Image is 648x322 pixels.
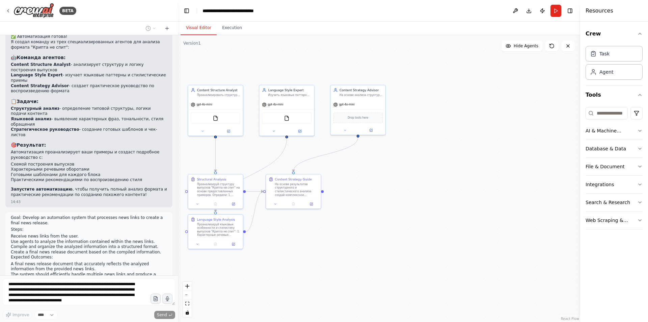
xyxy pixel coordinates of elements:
[13,3,54,18] img: Logo
[183,282,192,317] div: React Flow controls
[11,244,167,250] li: Compile and organize the analyzed information into a structured format.
[599,69,613,75] div: Agent
[202,7,272,14] nav: breadcrumb
[586,212,643,229] button: Web Scraping & Browsing
[11,73,167,83] li: - изучает языковые паттерны и стилистические приемы
[586,176,643,193] button: Integrations
[11,127,79,132] strong: Стратегическое руководство
[275,182,318,197] div: На основе результатов структурного и стилистического анализа создай комплексное руководство по во...
[216,128,241,134] button: Open in side panel
[586,104,643,235] div: Tools
[182,6,191,16] button: Hide left sidebar
[11,187,167,197] p: , чтобы получить полный анализ формата и практические рекомендации по созданию похожего контента!
[188,174,243,209] div: Structural AnalysisПроанализируй структуру выпусков "Крипта не спит" на основе предоставленных пр...
[11,162,167,167] li: Схемой построения выпусков
[213,116,218,121] img: FileReadTool
[339,103,355,106] span: gpt-4o-mini
[213,138,289,212] g: Edge from b1a438d2-4e32-4d9f-8357-4af1568caf56 to bf277fd6-fefa-4887-9794-c3e792018403
[586,24,643,43] button: Crew
[11,272,167,282] li: The system should efficiently handle multiple news links and produce a coherent and comprehensive...
[340,88,383,92] div: Content Strategy Advisor
[586,140,643,157] button: Database & Data
[3,311,32,319] button: Improve
[514,43,538,49] span: Hide Agents
[11,40,167,50] p: Я создал команду из трех специализированных агентов для анализа формата "Крипта не спит":
[11,127,167,138] li: - создание готовых шаблонов и чек-листов
[586,199,630,206] div: Search & Research
[287,128,313,134] button: Open in side panel
[275,177,312,181] div: Content Strategy Guide
[183,308,192,317] button: toggle interactivity
[11,215,167,226] p: Goal: Develop an automation system that processes news links to create a final news release.
[291,138,360,172] g: Edge from 8c1a0c66-0452-4f68-bcea-e7083ffec055 to 690563eb-6564-4319-bf06-adebd3ba52e7
[181,21,217,35] button: Visual Editor
[12,312,29,318] span: Improve
[11,255,167,260] p: Expected Outcomes:
[11,227,167,232] p: Steps:
[11,98,167,105] h3: 📋
[11,34,167,40] h2: ✅ Автоматизация готова!
[213,138,218,171] g: Edge from 19918790-0f51-4bfc-ac33-185b50772db1 to cfcee9bb-1c80-4e7d-bca9-609dc43169a3
[188,85,243,136] div: Content Structure AnalystПроанализировать структуру и логику построения криптоновостных выпусков ...
[11,117,52,121] strong: Языковой анализ
[586,163,625,170] div: File & Document
[183,299,192,308] button: fit view
[502,41,542,51] button: Hide Agents
[11,117,167,127] li: - выявление характерных фраз, тональности, стиля обращения
[268,103,283,106] span: gpt-4o-mini
[246,189,263,194] g: Edge from cfcee9bb-1c80-4e7d-bca9-609dc43169a3 to 690563eb-6564-4319-bf06-adebd3ba52e7
[197,223,240,237] div: Проанализируй языковые особенности и стилистику выпусков "Крипта не спит": 1. Характерные речевые...
[188,214,243,249] div: Language Style AnalysisПроанализируй языковые особенности и стилистику выпусков "Крипта не спит":...
[206,201,225,207] button: No output available
[183,282,192,291] button: zoom in
[197,93,240,97] div: Проанализировать структуру и логику построения криптоновостных выпусков "Крипта не спит", выявить...
[11,83,69,88] strong: Content Strategy Advisor
[259,85,315,136] div: Language Style ExpertИзучить языковые паттерны, стилистические приемы и тональность выпусков "Кри...
[11,62,167,73] li: - анализирует структуру и логику построения выпусков
[11,150,167,160] p: Автоматизация проанализирует ваши примеры и создаст подробное руководство с:
[11,62,71,67] strong: Content Structure Analyst
[11,172,167,178] li: Готовыми шаблонами для каждого блока
[11,262,167,272] li: A final news release document that accurately reflects the analyzed information from the provided...
[11,250,167,255] li: Create a final news release document based on the compiled information.
[183,41,201,46] div: Version 1
[59,7,76,15] div: BETA
[586,7,613,15] h4: Resources
[268,88,312,92] div: Language Style Expert
[330,85,386,135] div: Content Strategy AdvisorНа основе анализа структуры и стиля создать практические рекомендации для...
[157,312,167,318] span: Send
[358,128,384,133] button: Open in side panel
[11,167,167,172] li: Характерными речевыми оборотами
[17,55,65,60] strong: Команда агентов:
[284,201,303,207] button: No output available
[266,174,321,209] div: Content Strategy GuideНа основе результатов структурного и стилистического анализа создай комплек...
[197,177,226,181] div: Structural Analysis
[197,217,235,222] div: Language Style Analysis
[17,99,38,104] strong: Задачи:
[586,145,626,152] div: Database & Data
[586,127,637,134] div: AI & Machine Learning
[226,242,241,247] button: Open in side panel
[17,142,46,148] strong: Результат:
[151,294,161,304] button: Upload files
[162,24,172,32] button: Start a new chat
[340,93,383,97] div: На основе анализа структуры и стиля создать практические рекомендации для воспроизведения формата...
[586,85,643,104] button: Tools
[586,194,643,211] button: Search & Research
[11,54,167,61] h3: 🤖
[304,201,319,207] button: Open in side panel
[268,93,312,97] div: Изучить языковые паттерны, стилистические приемы и тональность выпусков "Крипта не спит". Выявить...
[561,317,579,321] a: React Flow attribution
[11,199,21,204] div: 14:43
[11,234,167,239] li: Receive news links from the user.
[11,142,167,148] h3: 🎯
[11,83,167,94] li: - создает практическое руководство по воспроизведению формата
[11,239,167,245] li: Use agents to analyze the information contained within the news links.
[11,73,62,77] strong: Language Style Expert
[586,122,643,140] button: AI & Machine Learning
[217,21,247,35] button: Execution
[586,217,637,224] div: Web Scraping & Browsing
[586,43,643,85] div: Crew
[183,291,192,299] button: zoom out
[599,50,610,57] div: Task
